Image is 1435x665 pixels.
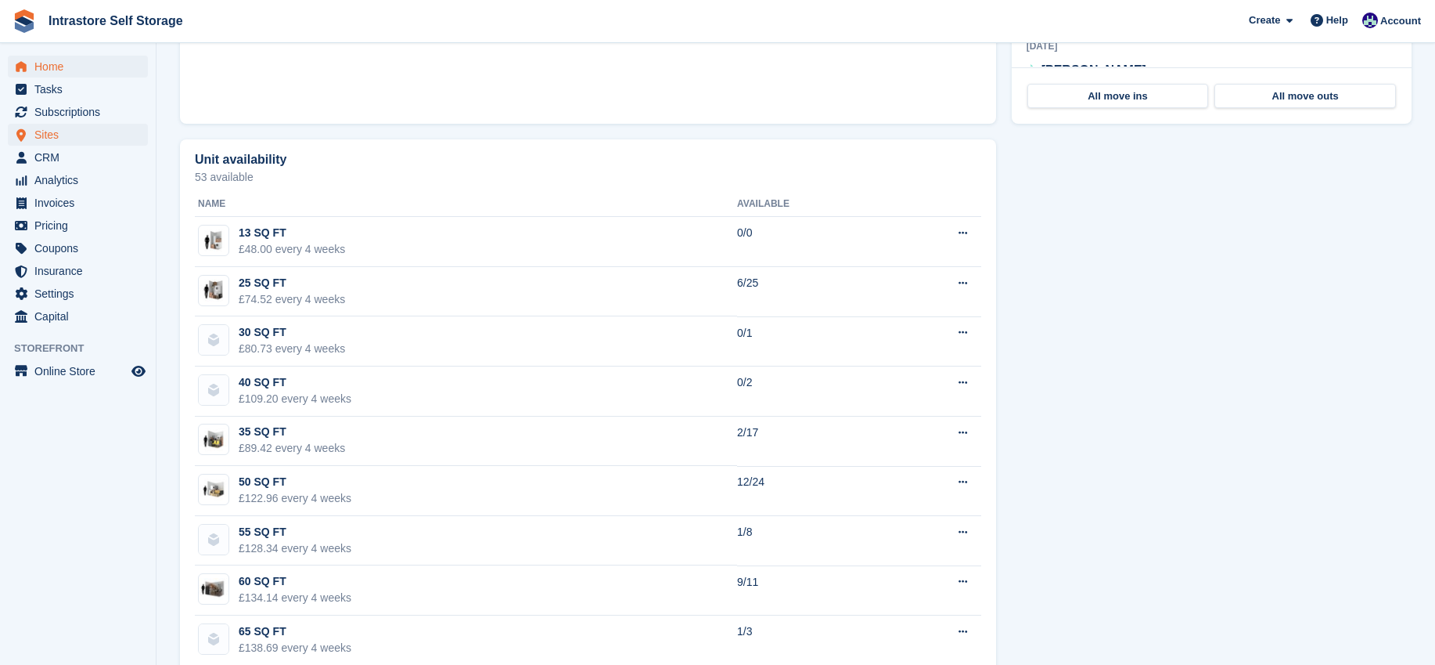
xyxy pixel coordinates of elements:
a: Preview store [129,362,148,381]
a: menu [8,305,148,327]
td: 6/25 [737,267,887,317]
a: menu [8,124,148,146]
a: menu [8,360,148,382]
a: menu [8,101,148,123]
span: Create [1249,13,1280,28]
span: Analytics [34,169,128,191]
img: blank-unit-type-icon-ffbac7b88ba66c5e286b0e438baccc4b9c83835d4c34f86887a83fc20ec27e7b.svg [199,375,228,405]
span: Pricing [34,215,128,237]
div: [DATE] [1027,39,1397,53]
a: menu [8,56,148,78]
div: 60 SQ FT [239,573,351,590]
th: Name [195,192,737,217]
span: Settings [34,283,128,305]
p: 53 available [195,172,981,183]
span: Capital [34,305,128,327]
td: 0/2 [737,367,887,417]
span: Storefront [14,341,156,356]
span: Insurance [34,260,128,282]
div: £74.52 every 4 weeks [239,291,345,308]
th: Available [737,192,887,217]
div: 30 SQ FT [239,324,345,341]
img: 35-sqft-unit.jpg [199,428,228,451]
div: 40 SQ FT [239,374,351,391]
span: Account [1380,13,1421,29]
img: 50-sqft-unit.jpg [199,479,228,501]
span: Home [34,56,128,78]
div: 25 SQ FT [239,275,345,291]
span: Sites [34,124,128,146]
a: menu [8,146,148,168]
img: blank-unit-type-icon-ffbac7b88ba66c5e286b0e438baccc4b9c83835d4c34f86887a83fc20ec27e7b.svg [199,624,228,654]
div: £128.34 every 4 weeks [239,540,351,557]
a: menu [8,283,148,305]
div: 35 SQ FT [239,424,345,440]
span: Tasks [34,78,128,100]
span: Online Store [34,360,128,382]
div: 50 SQ FT [239,474,351,490]
div: £80.73 every 4 weeks [239,341,345,357]
div: £89.42 every 4 weeks [239,440,345,457]
a: menu [8,192,148,214]
span: [PERSON_NAME] [1041,63,1146,77]
td: 0/0 [737,217,887,267]
span: Subscriptions [34,101,128,123]
a: Intrastore Self Storage [42,8,189,34]
img: 60-sqft-unit.jpg [199,578,228,601]
a: menu [8,215,148,237]
img: stora-icon-8386f47178a22dfd0bd8f6a31ec36ba5ce8667c1dd55bd0f319d3a0aa187defe.svg [13,9,36,33]
div: 13 SQ FT [239,225,345,241]
div: £109.20 every 4 weeks [239,391,351,407]
a: menu [8,237,148,259]
span: 053 [1155,66,1171,77]
div: £48.00 every 4 weeks [239,241,345,258]
a: All move ins [1027,84,1209,109]
a: All move outs [1214,84,1396,109]
a: [PERSON_NAME] 053 [1027,61,1171,81]
div: £122.96 every 4 weeks [239,490,351,507]
a: menu [8,169,148,191]
img: blank-unit-type-icon-ffbac7b88ba66c5e286b0e438baccc4b9c83835d4c34f86887a83fc20ec27e7b.svg [199,325,228,355]
a: menu [8,78,148,100]
img: Mathew Tremewan [1362,13,1378,28]
img: 20-sqft-unit.jpg [199,279,228,302]
td: 0/1 [737,316,887,367]
h2: Unit availability [195,153,286,167]
span: Invoices [34,192,128,214]
span: Coupons [34,237,128,259]
img: blank-unit-type-icon-ffbac7b88ba66c5e286b0e438baccc4b9c83835d4c34f86887a83fc20ec27e7b.svg [199,525,228,555]
div: 65 SQ FT [239,623,351,640]
div: £134.14 every 4 weeks [239,590,351,606]
div: £138.69 every 4 weeks [239,640,351,656]
div: 55 SQ FT [239,524,351,540]
a: menu [8,260,148,282]
img: 12-sqft-unit.jpg [199,229,228,252]
td: 2/17 [737,417,887,467]
td: 1/8 [737,516,887,566]
span: Help [1326,13,1348,28]
span: CRM [34,146,128,168]
td: 9/11 [737,566,887,616]
td: 12/24 [737,466,887,516]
